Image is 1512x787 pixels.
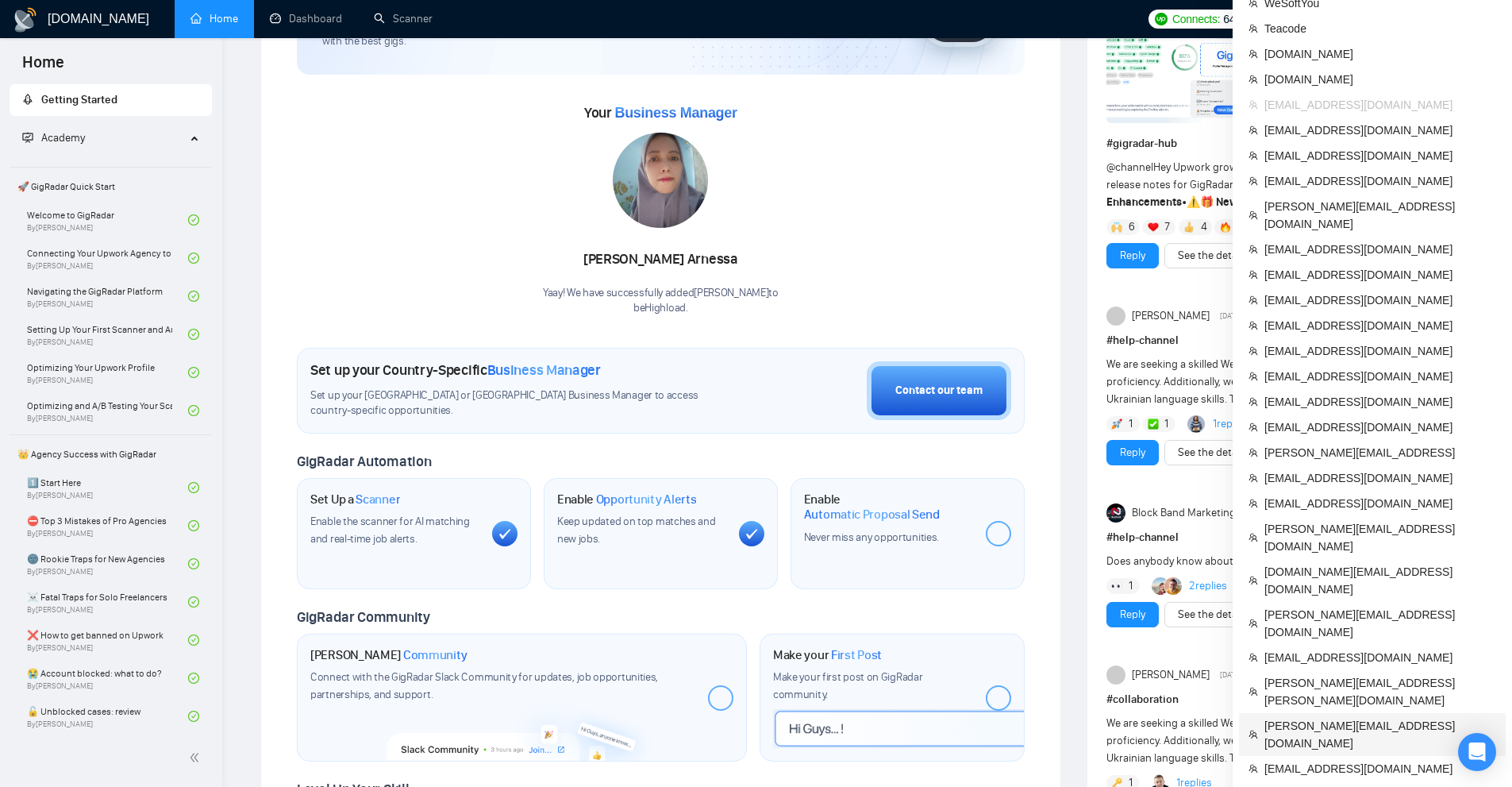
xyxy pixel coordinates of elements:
span: [EMAIL_ADDRESS][DOMAIN_NAME] [1264,495,1496,512]
span: check-circle [188,253,199,264]
span: [EMAIL_ADDRESS][DOMAIN_NAME] [1264,122,1496,139]
span: [EMAIL_ADDRESS][DOMAIN_NAME] [1264,147,1496,164]
span: rocket [22,94,33,105]
p: beHighload . [543,301,779,316]
span: Home [10,51,77,84]
span: [DATE] [1220,309,1241,323]
img: slackcommunity-bg.png [387,696,656,761]
span: team [1248,125,1258,135]
img: 🙌 [1111,222,1122,233]
img: Adrien Foula [1164,577,1182,595]
span: team [1248,245,1258,254]
span: team [1248,100,1258,110]
span: Business Manager [487,361,601,379]
h1: Set up your Country-Specific [310,361,601,379]
span: 👑 Agency Success with GigRadar [11,438,210,470]
span: [EMAIL_ADDRESS][DOMAIN_NAME] [1264,291,1496,309]
span: [PERSON_NAME] [1132,307,1210,325]
span: Scanner [356,492,400,507]
span: [PERSON_NAME][EMAIL_ADDRESS][DOMAIN_NAME] [1264,198,1496,233]
h1: # gigradar-hub [1106,135,1454,152]
h1: # help-channel [1106,332,1454,349]
a: See the details [1178,247,1248,264]
span: [PERSON_NAME][EMAIL_ADDRESS][DOMAIN_NAME] [1264,717,1496,752]
span: [PERSON_NAME][EMAIL_ADDRESS] [1264,444,1496,461]
span: check-circle [188,596,199,608]
h1: Make your [773,647,882,663]
span: 1 [1164,416,1168,432]
h1: Set Up a [310,492,400,507]
img: Abdul Hanan Asif [1187,415,1205,433]
a: homeHome [190,12,238,25]
span: Make your first post on GigRadar community. [773,670,922,701]
div: Yaay! We have successfully added [PERSON_NAME] to [543,286,779,316]
span: [EMAIL_ADDRESS][DOMAIN_NAME] [1264,393,1496,411]
span: team [1248,321,1258,330]
span: [PERSON_NAME][EMAIL_ADDRESS][DOMAIN_NAME] [1264,520,1496,555]
a: See the details [1178,444,1248,461]
a: Reply [1120,444,1145,461]
span: team [1248,473,1258,483]
span: [PERSON_NAME][EMAIL_ADDRESS][DOMAIN_NAME] [1264,606,1496,641]
a: searchScanner [374,12,433,25]
span: check-circle [188,291,199,302]
span: 1 [1129,416,1133,432]
span: team [1248,151,1258,160]
span: [EMAIL_ADDRESS][DOMAIN_NAME] [1264,469,1496,487]
a: Optimizing Your Upwork ProfileBy[PERSON_NAME] [27,355,188,390]
span: 🎁 [1200,195,1214,209]
span: check-circle [188,214,199,226]
button: Reply [1106,602,1159,627]
span: We are seeking a skilled Web Developer with fluent or native English proficiency. Additionally, w... [1106,716,1426,765]
span: check-circle [188,558,199,569]
button: Contact our team [867,361,1011,420]
span: 🚀 GigRadar Quick Start [11,171,210,203]
span: Community [403,647,467,663]
span: Hey Upwork growth hackers, here's our July round-up and release notes for GigRadar • is your prof... [1106,160,1430,209]
span: team [1248,533,1258,542]
span: [EMAIL_ADDRESS][DOMAIN_NAME] [1264,96,1496,114]
span: [DOMAIN_NAME][EMAIL_ADDRESS][DOMAIN_NAME] [1264,563,1496,598]
h1: # collaboration [1106,691,1454,708]
span: ⚠️ [1187,195,1200,209]
a: ⛔ Top 3 Mistakes of Pro AgenciesBy[PERSON_NAME] [27,508,188,543]
h1: [PERSON_NAME] [310,647,467,663]
span: Enable the scanner for AI matching and real-time job alerts. [310,515,470,546]
a: Connecting Your Upwork Agency to GigRadarBy[PERSON_NAME] [27,241,188,276]
div: Open Intercom Messenger [1458,733,1496,771]
span: Teacode [1264,20,1496,37]
span: check-circle [188,405,199,416]
span: team [1248,270,1258,280]
a: 🌚 Rookie Traps for New AgenciesBy[PERSON_NAME] [27,546,188,581]
span: 7 [1164,219,1170,235]
strong: New Profile Match feature: [1216,195,1350,209]
span: team [1248,619,1258,628]
a: 1️⃣ Start HereBy[PERSON_NAME] [27,470,188,505]
a: Setting Up Your First Scanner and Auto-BidderBy[PERSON_NAME] [27,317,188,352]
span: [DATE] [1220,668,1241,682]
button: Reply [1106,440,1159,465]
img: ❤️ [1148,222,1159,233]
h1: Enable [557,492,697,507]
span: [EMAIL_ADDRESS][DOMAIN_NAME] [1264,266,1496,284]
img: logo [13,7,38,33]
span: @channel [1106,160,1153,174]
a: ☠️ Fatal Traps for Solo FreelancersBy[PERSON_NAME] [27,584,188,619]
span: [EMAIL_ADDRESS][DOMAIN_NAME] [1264,172,1496,190]
span: check-circle [188,711,199,722]
a: Optimizing and A/B Testing Your Scanner for Better ResultsBy[PERSON_NAME] [27,393,188,428]
li: Getting Started [10,84,212,116]
a: 😭 Account blocked: what to do?By[PERSON_NAME] [27,661,188,696]
img: 1699269311704-IMG-20231102-WA0003.jpg [613,133,708,228]
a: 2replies [1189,578,1227,594]
span: [EMAIL_ADDRESS][DOMAIN_NAME] [1264,317,1496,334]
span: 6 [1129,219,1135,235]
img: Joaquin Arcardini [1152,577,1169,595]
button: Reply [1106,243,1159,268]
span: [EMAIL_ADDRESS][DOMAIN_NAME] [1264,760,1496,777]
button: See the details [1164,602,1261,627]
span: fund-projection-screen [22,132,33,143]
span: team [1248,24,1258,33]
span: check-circle [188,673,199,684]
span: 645 [1223,10,1241,28]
